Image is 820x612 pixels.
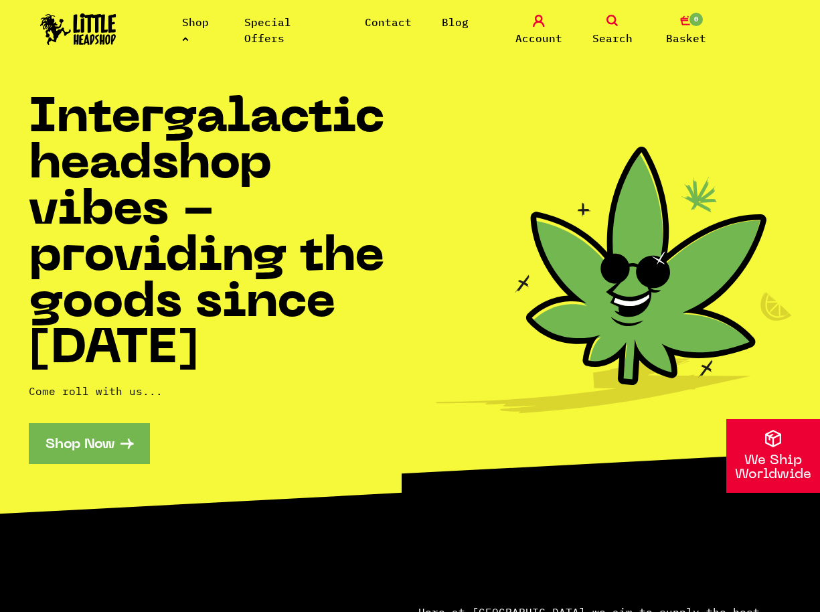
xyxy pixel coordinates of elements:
span: Search [592,30,633,46]
a: Blog [442,15,469,29]
a: Search [579,15,646,46]
a: Shop [182,15,209,45]
a: Shop Now [29,423,150,464]
a: 0 Basket [653,15,720,46]
p: We Ship Worldwide [726,454,820,482]
h1: Intergalactic headshop vibes - providing the goods since [DATE] [29,96,410,374]
p: Come roll with us... [29,383,410,399]
img: Little Head Shop Logo [40,13,116,45]
a: Special Offers [244,15,291,45]
span: Basket [666,30,706,46]
a: Contact [365,15,412,29]
span: 0 [688,11,704,27]
span: Account [515,30,562,46]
